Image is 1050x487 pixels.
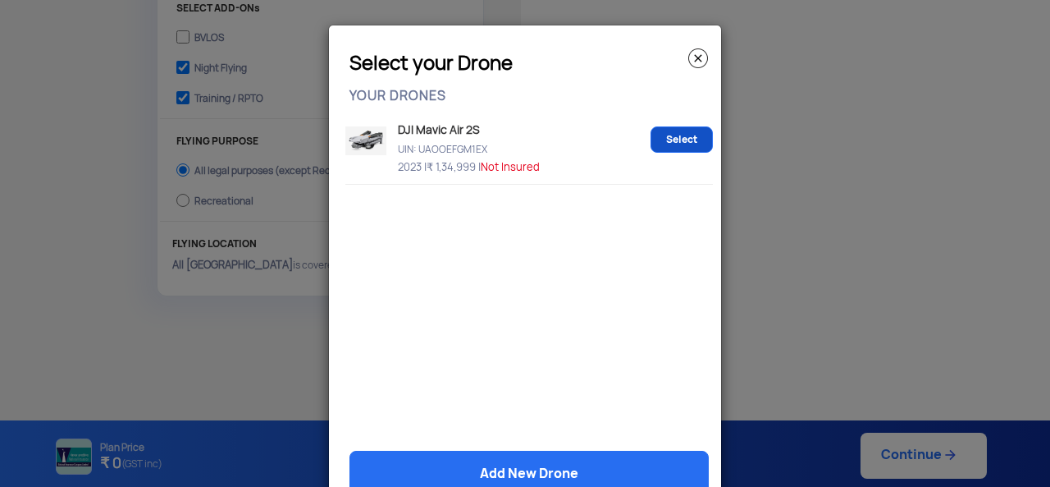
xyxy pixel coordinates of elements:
[427,160,481,174] span: ₹ 1,34,999 |
[398,160,427,174] span: 2023 |
[651,126,713,153] a: Select
[349,57,709,70] h3: Select your Drone
[394,118,581,136] p: DJI Mavic Air 2S
[345,126,386,155] img: Drone image
[349,78,709,102] p: YOUR DRONES
[481,160,540,174] span: Not Insured
[688,48,708,68] img: close
[394,140,644,154] p: UIN: UAOOEFGM1EX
